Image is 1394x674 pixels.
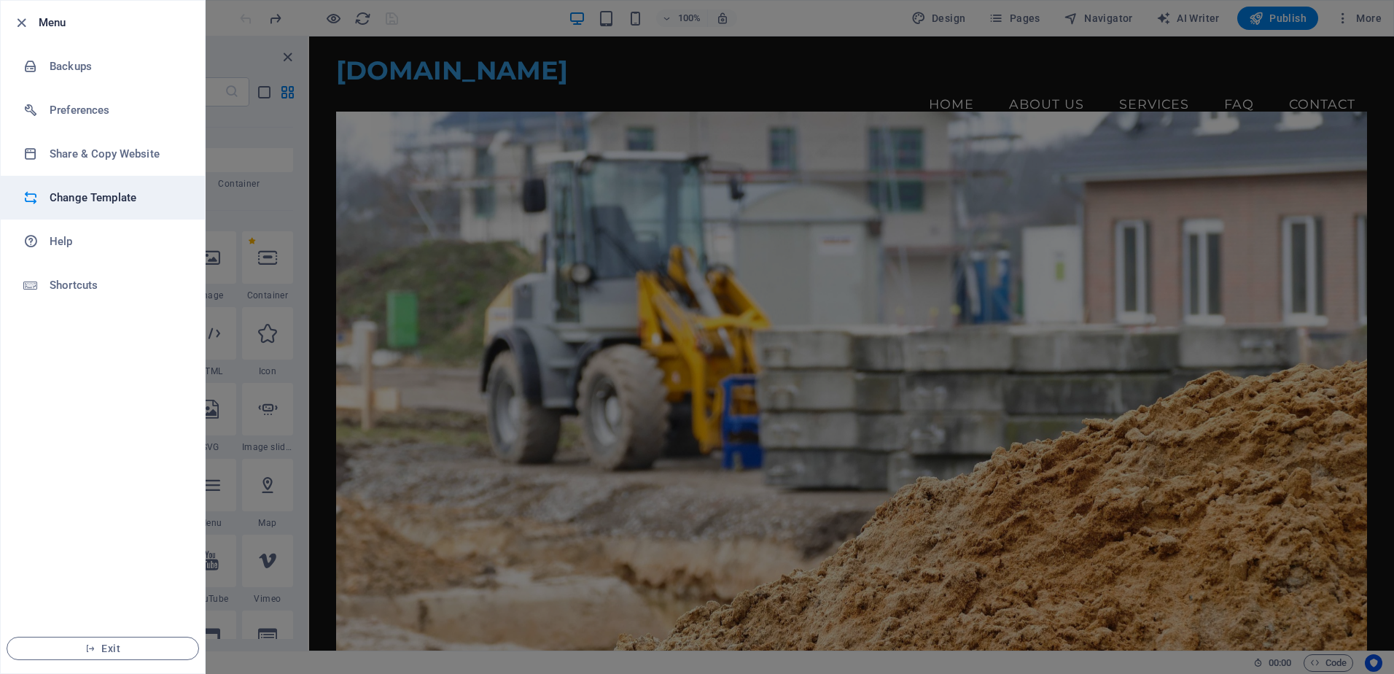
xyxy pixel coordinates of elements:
[39,14,193,31] h6: Menu
[19,643,187,654] span: Exit
[50,145,184,163] h6: Share & Copy Website
[50,233,184,250] h6: Help
[50,189,184,206] h6: Change Template
[50,58,184,75] h6: Backups
[7,637,199,660] button: Exit
[50,276,184,294] h6: Shortcuts
[1,220,205,263] a: Help
[50,101,184,119] h6: Preferences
